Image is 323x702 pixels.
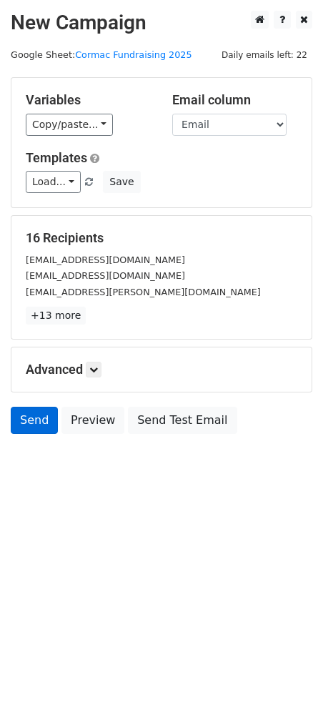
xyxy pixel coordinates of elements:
[26,362,297,377] h5: Advanced
[26,287,261,297] small: [EMAIL_ADDRESS][PERSON_NAME][DOMAIN_NAME]
[103,171,140,193] button: Save
[217,49,312,60] a: Daily emails left: 22
[26,230,297,246] h5: 16 Recipients
[26,150,87,165] a: Templates
[61,407,124,434] a: Preview
[26,171,81,193] a: Load...
[26,270,185,281] small: [EMAIL_ADDRESS][DOMAIN_NAME]
[26,92,151,108] h5: Variables
[26,114,113,136] a: Copy/paste...
[11,11,312,35] h2: New Campaign
[11,49,192,60] small: Google Sheet:
[217,47,312,63] span: Daily emails left: 22
[128,407,237,434] a: Send Test Email
[75,49,192,60] a: Cormac Fundraising 2025
[11,407,58,434] a: Send
[26,307,86,325] a: +13 more
[172,92,297,108] h5: Email column
[252,633,323,702] iframe: Chat Widget
[26,254,185,265] small: [EMAIL_ADDRESS][DOMAIN_NAME]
